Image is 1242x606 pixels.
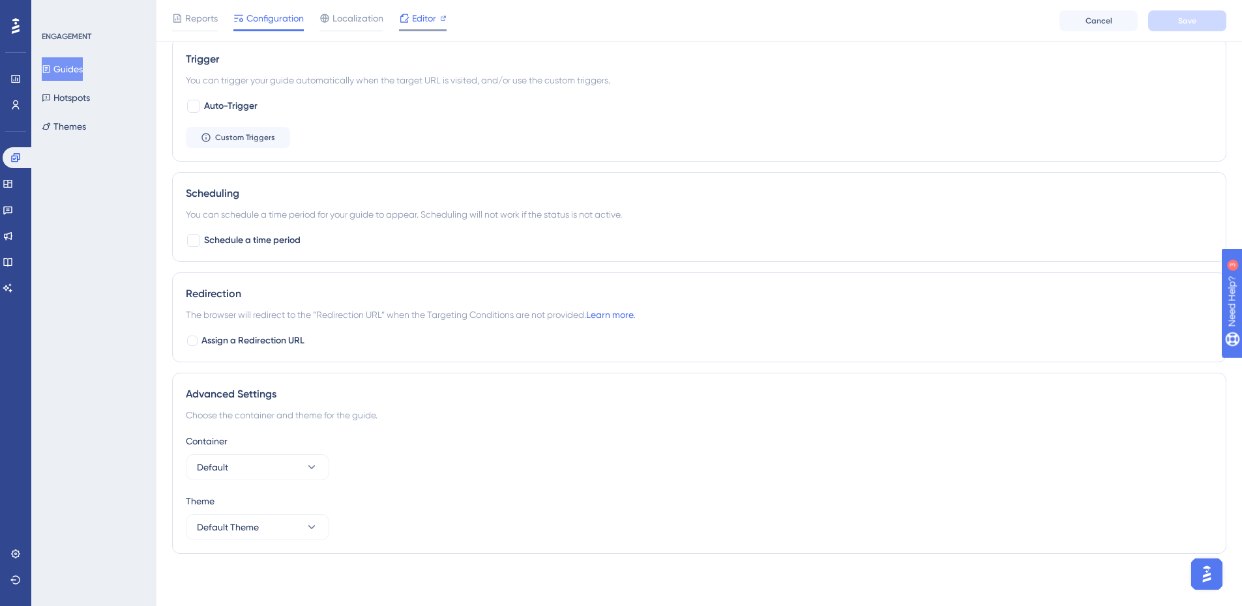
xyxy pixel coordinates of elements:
[412,10,436,26] span: Editor
[186,433,1213,449] div: Container
[91,7,95,17] div: 3
[186,207,1213,222] div: You can schedule a time period for your guide to appear. Scheduling will not work if the status i...
[197,459,228,475] span: Default
[201,333,304,349] span: Assign a Redirection URL
[186,514,329,540] button: Default Theme
[1178,16,1196,26] span: Save
[185,10,218,26] span: Reports
[42,31,91,42] div: ENGAGEMENT
[1059,10,1138,31] button: Cancel
[42,115,86,138] button: Themes
[186,186,1213,201] div: Scheduling
[42,86,90,109] button: Hotspots
[333,10,383,26] span: Localization
[42,57,83,81] button: Guides
[186,386,1213,402] div: Advanced Settings
[186,407,1213,423] div: Choose the container and theme for the guide.
[186,493,1213,509] div: Theme
[31,3,81,19] span: Need Help?
[204,98,258,114] span: Auto-Trigger
[246,10,304,26] span: Configuration
[186,72,1213,88] div: You can trigger your guide automatically when the target URL is visited, and/or use the custom tr...
[186,51,1213,67] div: Trigger
[186,454,329,480] button: Default
[215,132,275,143] span: Custom Triggers
[186,286,1213,302] div: Redirection
[1086,16,1112,26] span: Cancel
[186,127,290,148] button: Custom Triggers
[1187,555,1226,594] iframe: UserGuiding AI Assistant Launcher
[586,310,635,320] a: Learn more.
[197,519,259,535] span: Default Theme
[186,307,635,323] span: The browser will redirect to the “Redirection URL” when the Targeting Conditions are not provided.
[204,233,301,248] span: Schedule a time period
[1148,10,1226,31] button: Save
